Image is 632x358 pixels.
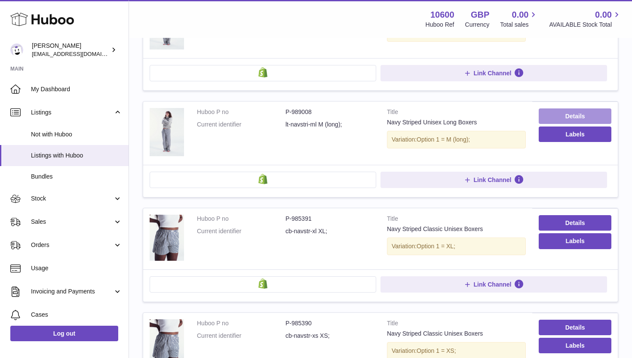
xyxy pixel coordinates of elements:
[539,108,611,124] a: Details
[31,173,122,181] span: Bundles
[258,67,267,77] img: shopify-small.png
[31,130,122,139] span: Not with Huboo
[31,241,113,249] span: Orders
[197,332,285,340] dt: Current identifier
[512,9,529,21] span: 0.00
[285,332,374,340] dd: cb-navstr-xs XS;
[387,225,526,233] div: Navy Striped Classic Unisex Boxers
[500,21,538,29] span: Total sales
[31,287,113,296] span: Invoicing and Payments
[387,319,526,330] strong: Title
[500,9,538,29] a: 0.00 Total sales
[387,215,526,225] strong: Title
[31,108,113,117] span: Listings
[31,85,122,93] span: My Dashboard
[474,69,512,77] span: Link Channel
[32,50,126,57] span: [EMAIL_ADDRESS][DOMAIN_NAME]
[31,194,113,203] span: Stock
[197,319,285,327] dt: Huboo P no
[31,311,122,319] span: Cases
[549,9,622,29] a: 0.00 AVAILABLE Stock Total
[417,136,470,143] span: Option 1 = M (long);
[387,118,526,127] div: Navy Striped Unisex Long Boxers
[387,330,526,338] div: Navy Striped Classic Unisex Boxers
[471,9,489,21] strong: GBP
[32,42,109,58] div: [PERSON_NAME]
[150,215,184,261] img: Navy Striped Classic Unisex Boxers
[387,238,526,255] div: Variation:
[31,151,122,160] span: Listings with Huboo
[380,276,607,293] button: Link Channel
[474,176,512,184] span: Link Channel
[539,320,611,335] a: Details
[387,131,526,148] div: Variation:
[417,243,455,250] span: Option 1 = XL;
[549,21,622,29] span: AVAILABLE Stock Total
[285,227,374,235] dd: cb-navstr-xl XL;
[426,21,454,29] div: Huboo Ref
[595,9,612,21] span: 0.00
[285,215,374,223] dd: P-985391
[285,120,374,129] dd: lt-navstri-ml M (long);
[387,108,526,118] strong: Title
[285,319,374,327] dd: P-985390
[539,338,611,353] button: Labels
[258,278,267,289] img: shopify-small.png
[539,233,611,249] button: Labels
[258,174,267,184] img: shopify-small.png
[10,43,23,56] img: bart@spelthamstore.com
[197,120,285,129] dt: Current identifier
[417,347,456,354] span: Option 1 = XS;
[150,108,184,156] img: Navy Striped Unisex Long Boxers
[465,21,490,29] div: Currency
[380,172,607,188] button: Link Channel
[474,281,512,288] span: Link Channel
[10,326,118,341] a: Log out
[197,108,285,116] dt: Huboo P no
[285,108,374,116] dd: P-989008
[380,65,607,81] button: Link Channel
[31,218,113,226] span: Sales
[430,9,454,21] strong: 10600
[197,227,285,235] dt: Current identifier
[539,215,611,231] a: Details
[197,215,285,223] dt: Huboo P no
[539,127,611,142] button: Labels
[31,264,122,272] span: Usage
